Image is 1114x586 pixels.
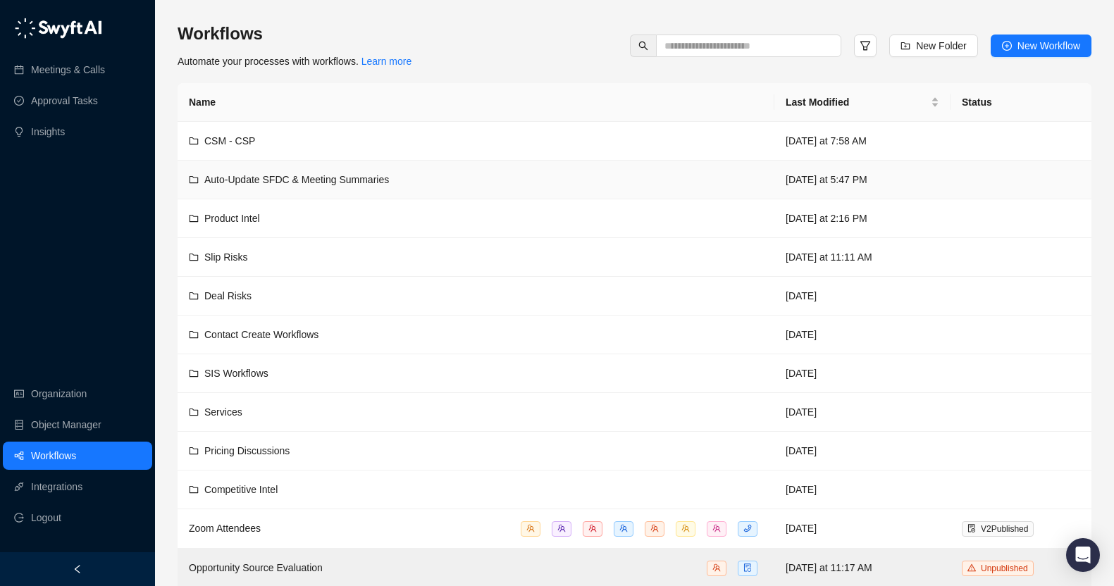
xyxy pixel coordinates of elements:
span: New Workflow [1017,38,1080,54]
span: folder-add [901,41,910,51]
th: Last Modified [774,83,951,122]
span: V 2 Published [981,524,1028,534]
span: Automate your processes with workflows. [178,56,411,67]
span: folder [189,330,199,339]
span: team [619,524,628,532]
span: file-done [967,524,976,532]
td: [DATE] at 2:16 PM [774,199,951,238]
span: Slip Risks [204,251,247,263]
span: team [526,524,535,532]
th: Status [951,83,1091,122]
a: Organization [31,380,87,408]
span: Competitive Intel [204,484,278,495]
span: folder [189,485,199,494]
span: Services [204,406,242,418]
span: Logout [31,504,61,532]
span: folder [189,136,199,146]
a: Workflows [31,442,76,470]
span: left [73,564,82,574]
span: SIS Workflows [204,368,268,379]
td: [DATE] [774,354,951,393]
span: warning [967,563,976,572]
span: Last Modified [786,94,928,110]
td: [DATE] at 5:47 PM [774,161,951,199]
span: team [588,524,597,532]
td: [DATE] [774,277,951,316]
span: CSM - CSP [204,135,255,146]
a: Insights [31,118,65,146]
td: [DATE] [774,509,951,549]
a: Object Manager [31,411,101,439]
span: folder [189,291,199,301]
span: logout [14,513,24,523]
span: plus-circle [1002,41,1012,51]
span: Auto-Update SFDC & Meeting Summaries [204,174,389,185]
td: [DATE] [774,470,951,509]
span: folder [189,213,199,223]
span: team [557,524,566,532]
img: logo-05li4sbe.png [14,18,102,39]
span: folder [189,407,199,417]
button: New Folder [889,35,978,57]
td: [DATE] at 11:11 AM [774,238,951,277]
span: team [712,563,721,572]
span: Opportunity Source Evaluation [189,562,323,573]
span: Unpublished [981,563,1028,573]
span: phone [743,524,752,532]
span: search [638,41,648,51]
span: New Folder [916,38,967,54]
span: Contact Create Workflows [204,329,318,340]
td: [DATE] [774,393,951,432]
span: Product Intel [204,213,260,224]
h3: Workflows [178,23,411,45]
a: Learn more [361,56,412,67]
span: folder [189,368,199,378]
a: Approval Tasks [31,87,98,115]
span: folder [189,252,199,262]
th: Name [178,83,774,122]
span: file-sync [743,563,752,572]
span: Pricing Discussions [204,445,290,456]
td: [DATE] [774,432,951,470]
td: [DATE] at 7:58 AM [774,122,951,161]
td: [DATE] [774,316,951,354]
span: Zoom Attendees [189,523,261,534]
span: team [650,524,659,532]
span: filter [860,40,871,51]
a: Integrations [31,473,82,501]
span: folder [189,446,199,456]
span: team [712,524,721,532]
span: folder [189,175,199,185]
span: team [681,524,690,532]
a: Meetings & Calls [31,56,105,84]
div: Open Intercom Messenger [1066,538,1100,572]
button: New Workflow [991,35,1091,57]
span: Deal Risks [204,290,252,301]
